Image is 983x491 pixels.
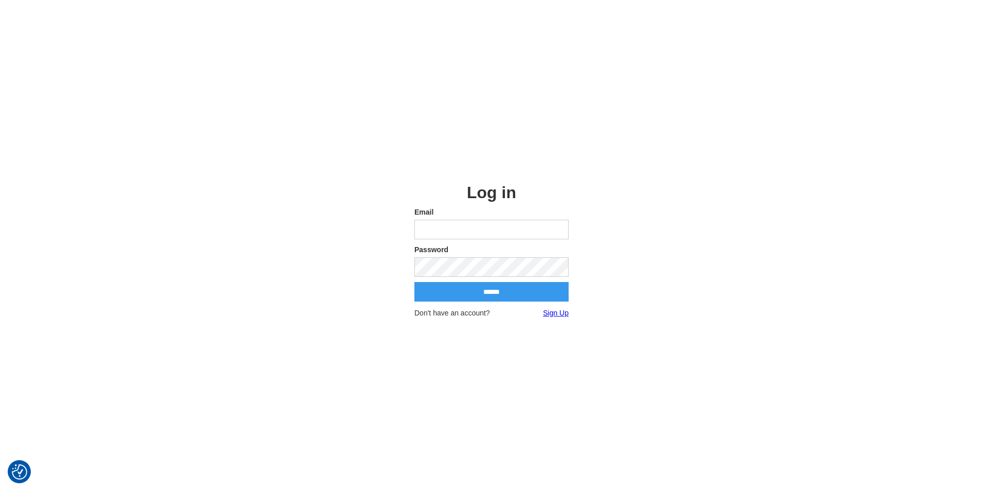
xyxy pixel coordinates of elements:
[543,308,569,318] a: Sign Up
[414,207,569,217] label: Email
[414,244,569,255] label: Password
[12,464,27,480] img: Revisit consent button
[12,464,27,480] button: Consent Preferences
[414,308,490,318] span: Don't have an account?
[414,183,569,202] h2: Log in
